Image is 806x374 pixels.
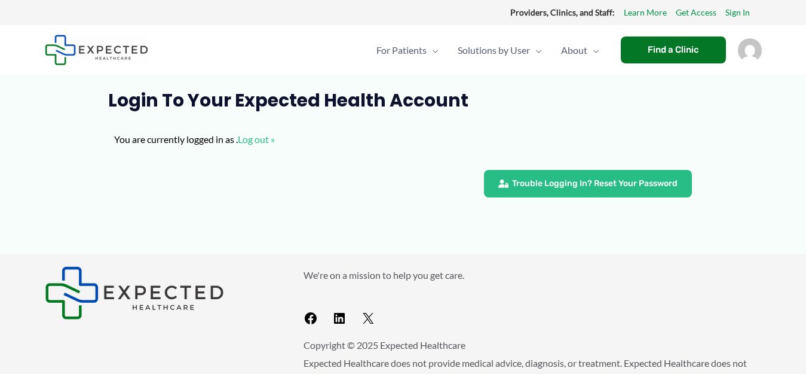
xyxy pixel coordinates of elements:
[304,339,465,351] span: Copyright © 2025 Expected Healthcare
[561,29,587,71] span: About
[45,266,274,320] aside: Footer Widget 1
[458,29,530,71] span: Solutions by User
[484,170,692,197] a: Trouble Logging In? Reset Your Password
[551,29,609,71] a: AboutMenu Toggle
[304,266,762,330] aside: Footer Widget 2
[238,133,275,145] a: Log out »
[738,43,762,54] a: Account icon link
[45,266,224,320] img: Expected Healthcare Logo - side, dark font, small
[108,90,698,111] h1: Login to Your Expected Health Account
[114,130,692,148] p: You are currently logged in as .
[376,29,427,71] span: For Patients
[530,29,542,71] span: Menu Toggle
[587,29,599,71] span: Menu Toggle
[510,7,615,17] strong: Providers, Clinics, and Staff:
[621,37,726,63] a: Find a Clinic
[367,29,609,71] nav: Primary Site Navigation
[427,29,439,71] span: Menu Toggle
[45,35,148,65] img: Expected Healthcare Logo - side, dark font, small
[725,5,750,20] a: Sign In
[512,180,678,188] span: Trouble Logging In? Reset Your Password
[676,5,716,20] a: Get Access
[367,29,448,71] a: For PatientsMenu Toggle
[304,266,762,284] p: We're on a mission to help you get care.
[624,5,667,20] a: Learn More
[448,29,551,71] a: Solutions by UserMenu Toggle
